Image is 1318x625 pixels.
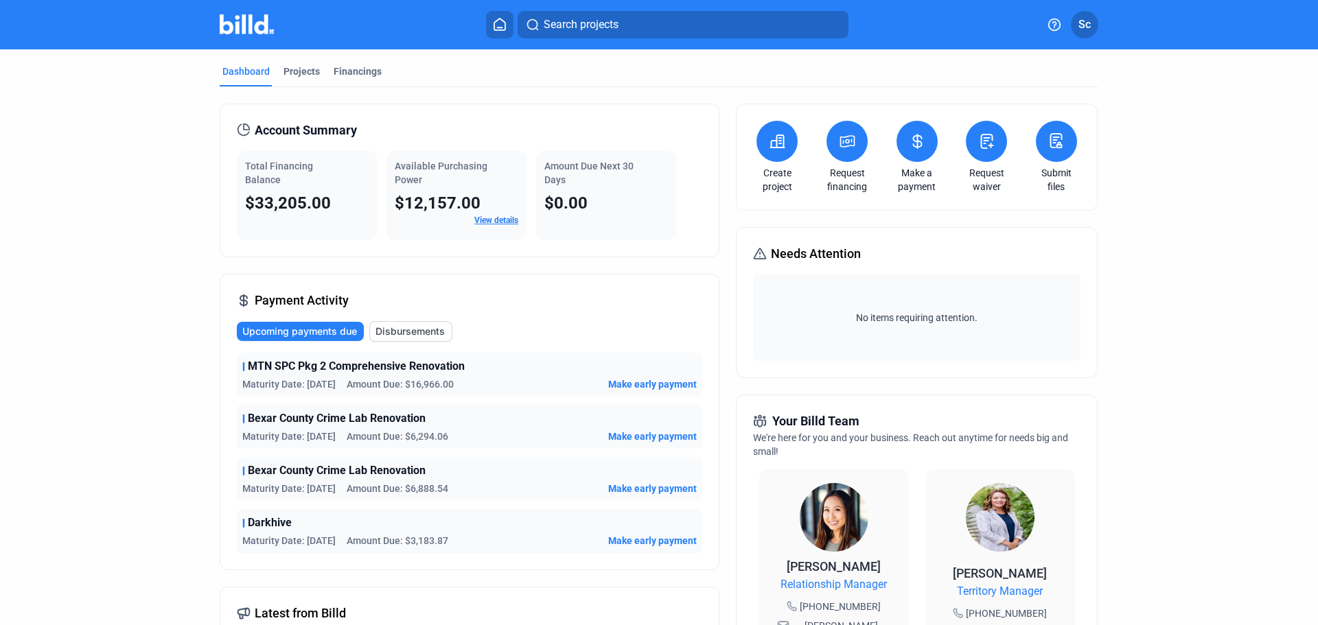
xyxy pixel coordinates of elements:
button: Upcoming payments due [237,322,364,341]
button: Make early payment [608,482,697,495]
span: Search projects [544,16,618,33]
span: Amount Due: $6,888.54 [347,482,448,495]
button: Make early payment [608,534,697,547]
span: Amount Due: $6,294.06 [347,429,448,443]
span: [PERSON_NAME] [953,566,1047,580]
div: Financings [334,64,382,78]
span: MTN SPC Pkg 2 Comprehensive Renovation [248,358,465,375]
span: Amount Due Next 30 Days [544,161,634,185]
span: Bexar County Crime Lab Renovation [248,462,426,479]
span: Available Purchasing Power [395,161,487,185]
img: Relationship Manager [800,483,868,552]
span: Bexar County Crime Lab Renovation [248,410,426,427]
span: Amount Due: $3,183.87 [347,534,448,547]
span: Latest from Billd [255,604,346,623]
a: Request waiver [962,166,1010,193]
span: Upcoming payments due [242,325,357,338]
span: [PHONE_NUMBER] [966,606,1047,620]
span: Account Summary [255,121,357,140]
img: Billd Company Logo [220,14,274,34]
span: Payment Activity [255,291,349,310]
button: Disbursements [369,321,452,342]
span: $0.00 [544,193,588,213]
span: Amount Due: $16,966.00 [347,377,454,391]
span: Needs Attention [771,244,861,263]
span: Maturity Date: [DATE] [242,482,336,495]
a: Request financing [823,166,871,193]
span: Your Billd Team [772,412,859,431]
button: Search projects [518,11,848,38]
img: Territory Manager [966,483,1034,552]
span: Sc [1078,16,1091,33]
button: Make early payment [608,429,697,443]
a: Submit files [1032,166,1080,193]
span: $12,157.00 [395,193,481,213]
span: $33,205.00 [245,193,331,213]
span: Territory Manager [957,583,1043,600]
span: We're here for you and your business. Reach out anytime for needs big and small! [753,432,1068,457]
div: Dashboard [222,64,270,78]
button: Make early payment [608,377,697,391]
div: Projects [284,64,320,78]
span: Maturity Date: [DATE] [242,429,336,443]
a: View details [474,215,518,225]
span: [PERSON_NAME] [787,559,881,574]
button: Sc [1071,11,1098,38]
span: Relationship Manager [781,576,887,593]
span: Maturity Date: [DATE] [242,377,336,391]
a: Make a payment [893,166,941,193]
span: Maturity Date: [DATE] [242,534,336,547]
a: Create project [753,166,801,193]
span: Total Financing Balance [245,161,313,185]
span: No items requiring attention. [759,311,1074,325]
span: [PHONE_NUMBER] [800,600,881,613]
span: Darkhive [248,515,292,531]
span: Disbursements [375,325,445,338]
